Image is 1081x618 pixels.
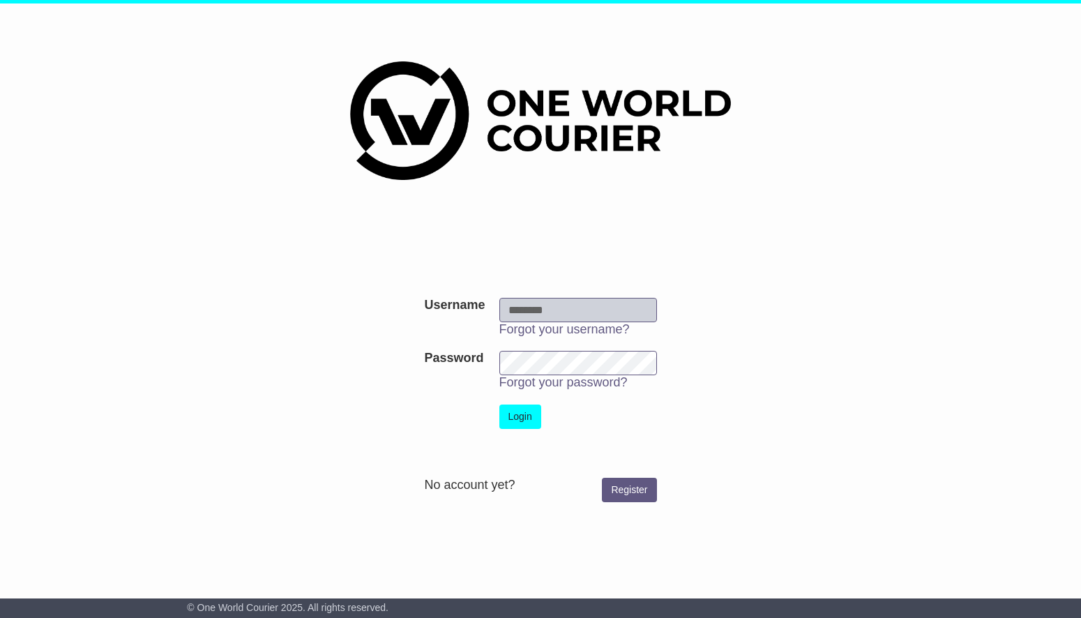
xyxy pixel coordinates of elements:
[424,351,483,366] label: Password
[187,602,388,613] span: © One World Courier 2025. All rights reserved.
[499,322,630,336] a: Forgot your username?
[424,478,656,493] div: No account yet?
[602,478,656,502] a: Register
[499,375,628,389] a: Forgot your password?
[499,405,541,429] button: Login
[350,61,731,180] img: One World
[424,298,485,313] label: Username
